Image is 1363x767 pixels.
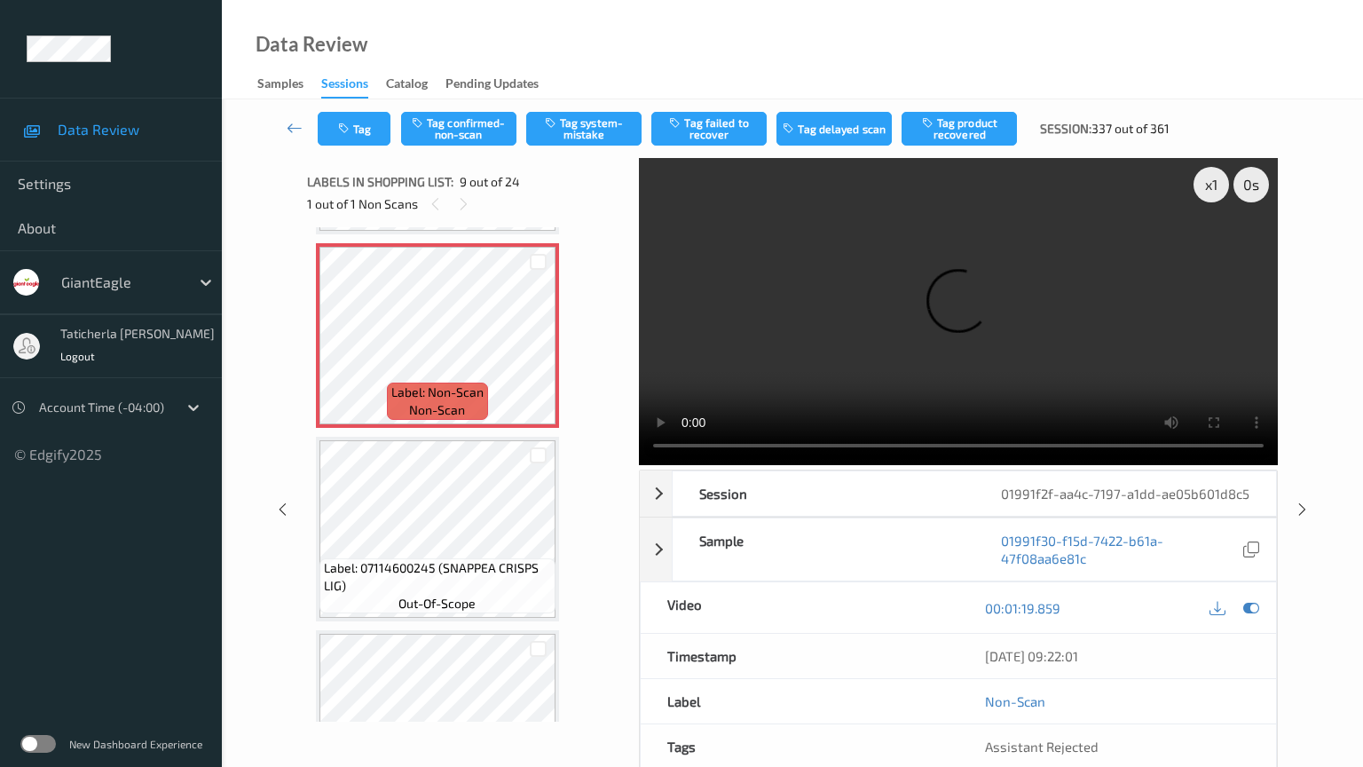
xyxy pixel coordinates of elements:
span: out-of-scope [398,595,476,613]
button: Tag delayed scan [776,112,892,146]
span: Session: [1040,120,1091,138]
div: Sample [673,518,974,581]
button: Tag system-mistake [526,112,642,146]
span: non-scan [409,401,465,419]
div: Timestamp [641,634,958,678]
span: Labels in shopping list: [307,173,453,191]
div: Sessions [321,75,368,99]
div: Pending Updates [445,75,539,97]
div: Catalog [386,75,428,97]
div: Label [641,679,958,724]
button: Tag product recovered [902,112,1017,146]
a: Non-Scan [985,692,1045,710]
a: Sessions [321,72,386,99]
span: 337 out of 361 [1091,120,1170,138]
a: Samples [257,72,321,97]
a: 00:01:19.859 [985,599,1060,617]
div: Session01991f2f-aa4c-7197-a1dd-ae05b601d8c5 [640,470,1277,517]
a: Pending Updates [445,72,556,97]
div: 01991f2f-aa4c-7197-a1dd-ae05b601d8c5 [974,471,1276,516]
a: 01991f30-f15d-7422-b61a-47f08aa6e81c [1001,532,1239,567]
div: Sample01991f30-f15d-7422-b61a-47f08aa6e81c [640,518,1277,581]
span: Assistant Rejected [985,739,1099,755]
div: x 1 [1194,167,1229,202]
a: Catalog [386,72,445,97]
span: Label: 07114600245 (SNAPPEA CRISPS LIG) [324,559,551,595]
div: Video [641,582,958,633]
span: 9 out of 24 [460,173,520,191]
div: [DATE] 09:22:01 [985,647,1249,665]
div: Samples [257,75,303,97]
button: Tag [318,112,390,146]
div: Data Review [256,36,367,53]
div: 1 out of 1 Non Scans [307,193,626,215]
div: 0 s [1233,167,1269,202]
span: Label: Non-Scan [391,383,484,401]
button: Tag confirmed-non-scan [401,112,516,146]
button: Tag failed to recover [651,112,767,146]
div: Session [673,471,974,516]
